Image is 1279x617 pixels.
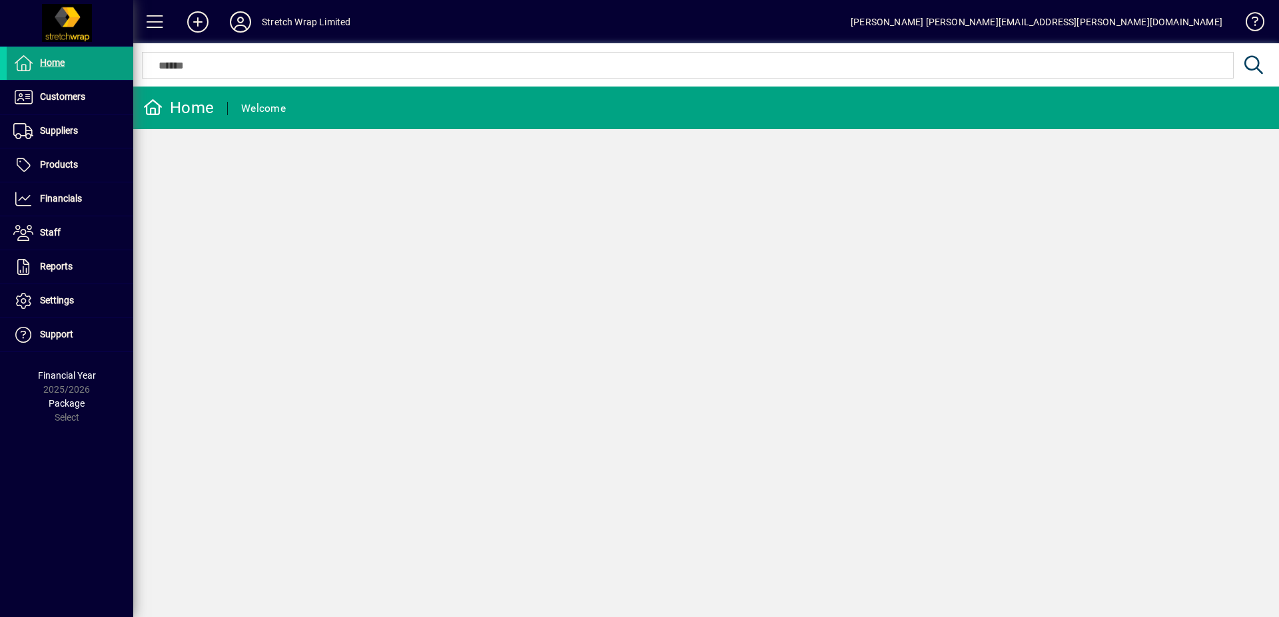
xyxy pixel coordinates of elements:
[40,57,65,68] span: Home
[851,11,1222,33] div: [PERSON_NAME] [PERSON_NAME][EMAIL_ADDRESS][PERSON_NAME][DOMAIN_NAME]
[40,159,78,170] span: Products
[219,10,262,34] button: Profile
[262,11,351,33] div: Stretch Wrap Limited
[40,91,85,102] span: Customers
[40,261,73,272] span: Reports
[143,97,214,118] div: Home
[40,125,78,136] span: Suppliers
[40,193,82,204] span: Financials
[7,148,133,182] a: Products
[7,81,133,114] a: Customers
[7,250,133,284] a: Reports
[40,227,61,238] span: Staff
[40,295,74,306] span: Settings
[7,182,133,216] a: Financials
[7,216,133,250] a: Staff
[7,284,133,317] a: Settings
[7,318,133,351] a: Support
[38,370,96,381] span: Financial Year
[177,10,219,34] button: Add
[241,98,286,119] div: Welcome
[40,329,73,339] span: Support
[7,114,133,148] a: Suppliers
[1236,3,1262,46] a: Knowledge Base
[49,398,85,409] span: Package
